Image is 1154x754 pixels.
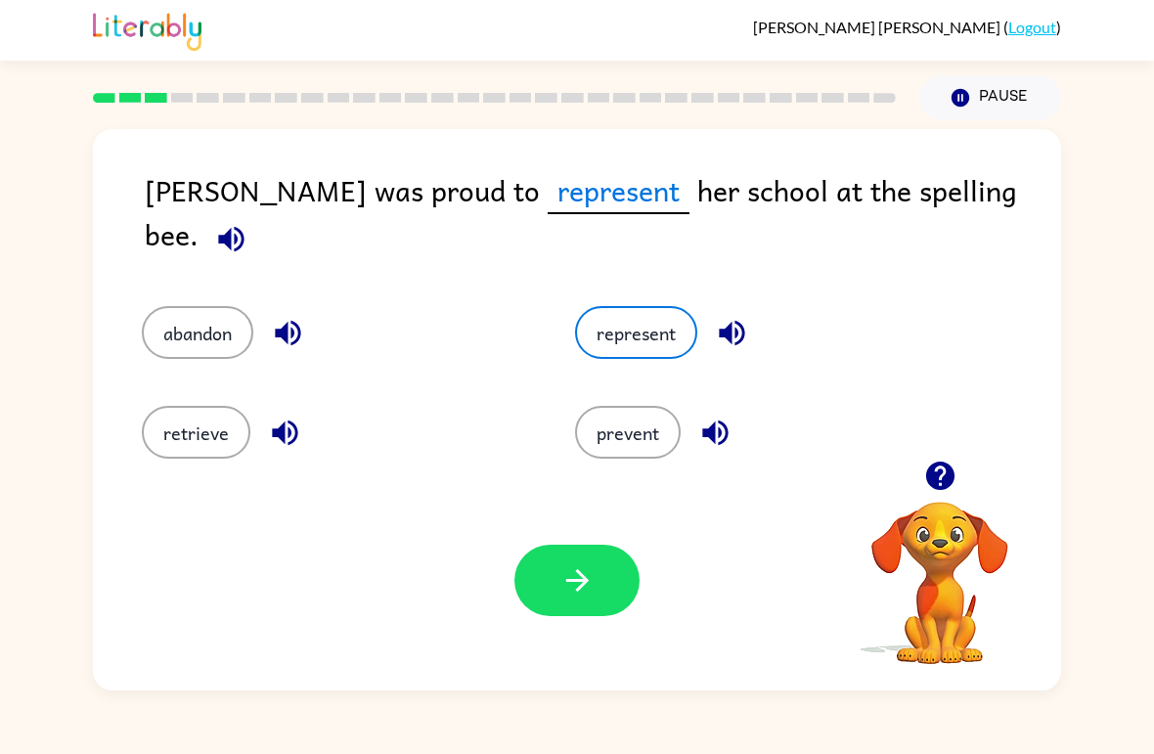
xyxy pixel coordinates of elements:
[93,8,201,51] img: Literably
[842,471,1038,667] video: Your browser must support playing .mp4 files to use Literably. Please try using another browser.
[1008,18,1056,36] a: Logout
[575,406,681,459] button: prevent
[145,168,1061,267] div: [PERSON_NAME] was proud to her school at the spelling bee.
[753,18,1003,36] span: [PERSON_NAME] [PERSON_NAME]
[575,306,697,359] button: represent
[142,306,253,359] button: abandon
[548,168,689,214] span: represent
[142,406,250,459] button: retrieve
[753,18,1061,36] div: ( )
[919,75,1061,120] button: Pause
